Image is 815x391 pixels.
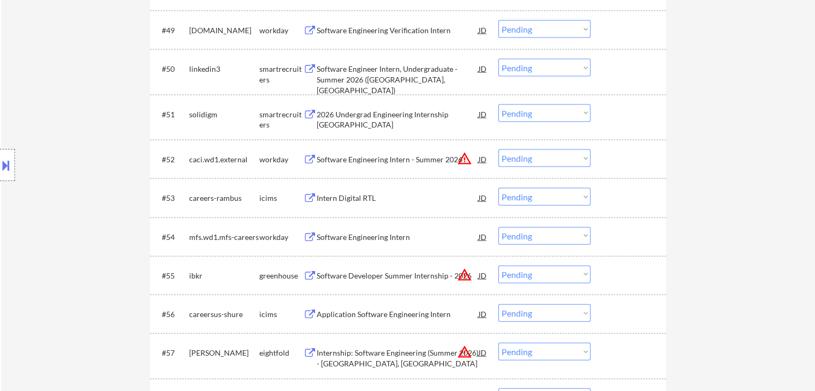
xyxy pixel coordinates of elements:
[162,309,181,320] div: #56
[317,270,478,281] div: Software Developer Summer Internship - 2026
[259,25,303,36] div: workday
[189,309,259,320] div: careersus-shure
[259,232,303,243] div: workday
[317,193,478,204] div: Intern Digital RTL
[477,343,488,362] div: JD
[259,309,303,320] div: icims
[317,154,478,165] div: Software Engineering Intern - Summer 2026
[259,348,303,358] div: eightfold
[477,104,488,124] div: JD
[317,348,478,369] div: Internship: Software Engineering (Summer 2026) - [GEOGRAPHIC_DATA], [GEOGRAPHIC_DATA]
[259,193,303,204] div: icims
[477,227,488,246] div: JD
[189,109,259,120] div: solidigm
[259,270,303,281] div: greenhouse
[189,64,259,74] div: linkedin3
[457,151,472,166] button: warning_amber
[189,348,259,358] div: [PERSON_NAME]
[162,25,181,36] div: #49
[317,232,478,243] div: Software Engineering Intern
[162,348,181,358] div: #57
[477,188,488,207] div: JD
[477,149,488,169] div: JD
[189,270,259,281] div: ibkr
[189,232,259,243] div: mfs.wd1.mfs-careers
[457,344,472,359] button: warning_amber
[259,64,303,85] div: smartrecruiters
[457,267,472,282] button: warning_amber
[162,64,181,74] div: #50
[162,270,181,281] div: #55
[317,64,478,95] div: Software Engineer Intern, Undergraduate - Summer 2026 ([GEOGRAPHIC_DATA], [GEOGRAPHIC_DATA])
[477,20,488,40] div: JD
[259,109,303,130] div: smartrecruiters
[189,25,259,36] div: [DOMAIN_NAME]
[477,266,488,285] div: JD
[317,109,478,130] div: 2026 Undergrad Engineering Internship [GEOGRAPHIC_DATA]
[259,154,303,165] div: workday
[477,59,488,78] div: JD
[317,25,478,36] div: Software Engineering Verification Intern
[317,309,478,320] div: Application Software Engineering Intern
[477,304,488,324] div: JD
[189,154,259,165] div: caci.wd1.external
[189,193,259,204] div: careers-rambus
